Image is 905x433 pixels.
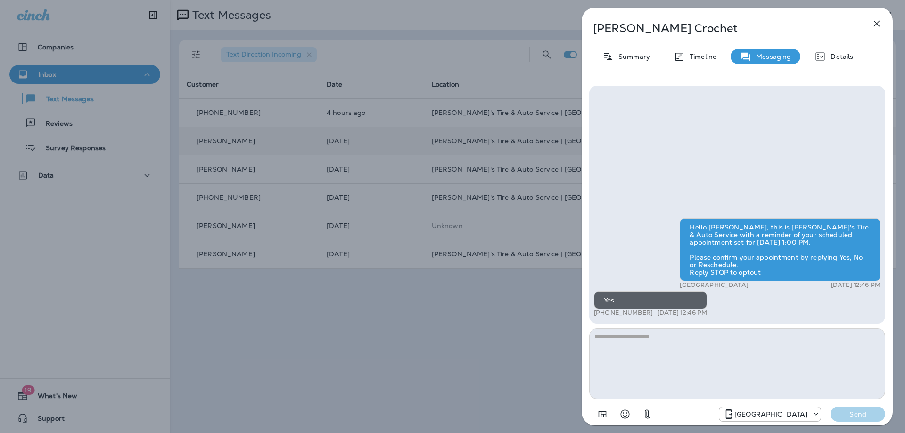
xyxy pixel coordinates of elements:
[593,22,850,35] p: [PERSON_NAME] Crochet
[831,281,880,289] p: [DATE] 12:46 PM
[685,53,716,60] p: Timeline
[614,53,650,60] p: Summary
[826,53,853,60] p: Details
[751,53,791,60] p: Messaging
[616,405,634,424] button: Select an emoji
[719,408,821,420] div: +1 (985) 384-4801
[594,291,707,309] div: Yes
[593,405,612,424] button: Add in a premade template
[658,309,707,317] p: [DATE] 12:46 PM
[594,309,653,317] p: [PHONE_NUMBER]
[680,218,880,281] div: Hello [PERSON_NAME], this is [PERSON_NAME]'s Tire & Auto Service with a reminder of your schedule...
[734,410,807,418] p: [GEOGRAPHIC_DATA]
[680,281,748,289] p: [GEOGRAPHIC_DATA]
